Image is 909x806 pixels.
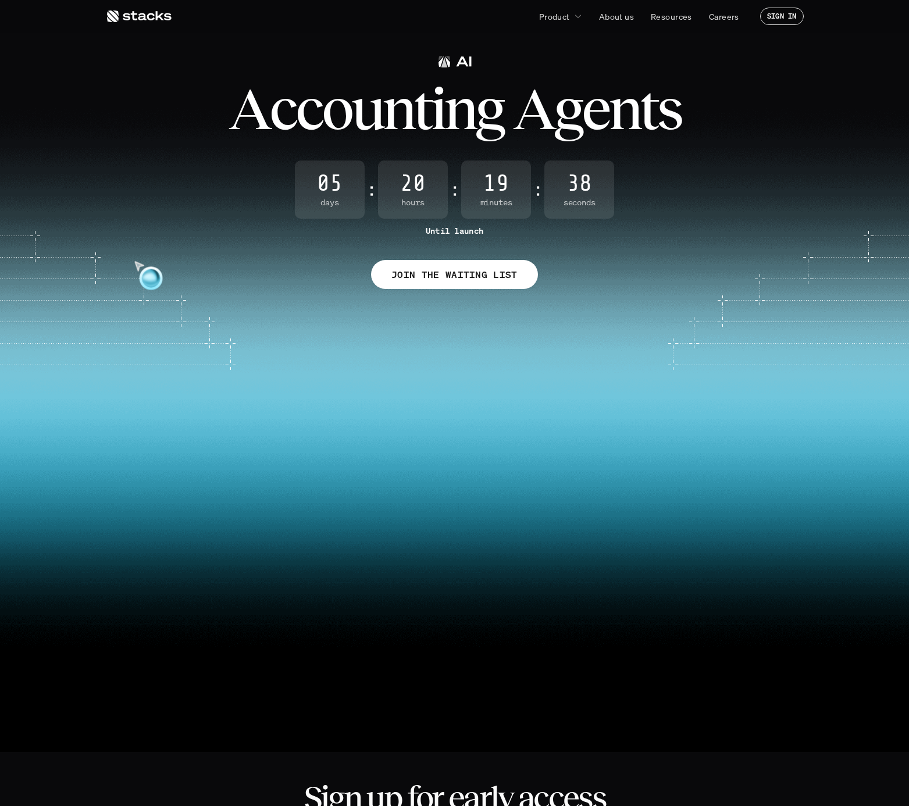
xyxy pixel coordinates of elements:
[430,83,444,135] span: i
[513,83,554,135] span: A
[461,198,531,208] span: Minutes
[554,83,582,135] span: g
[539,10,570,23] p: Product
[382,83,413,135] span: n
[608,83,640,135] span: n
[644,6,699,27] a: Resources
[295,172,365,195] span: 05
[322,83,351,135] span: o
[640,83,657,135] span: t
[760,8,804,25] a: SIGN IN
[229,83,269,135] span: A
[269,83,295,135] span: c
[533,180,542,199] strong: :
[351,83,382,135] span: u
[544,172,614,195] span: 38
[651,10,692,23] p: Resources
[592,6,641,27] a: About us
[378,172,448,195] span: 20
[475,83,503,135] span: g
[367,180,376,199] strong: :
[444,83,475,135] span: n
[709,10,739,23] p: Careers
[544,198,614,208] span: Seconds
[582,83,608,135] span: e
[295,83,322,135] span: c
[461,172,531,195] span: 19
[413,83,430,135] span: t
[657,83,680,135] span: s
[391,266,518,283] p: JOIN THE WAITING LIST
[767,12,797,20] p: SIGN IN
[702,6,746,27] a: Careers
[599,10,634,23] p: About us
[450,180,459,199] strong: :
[295,198,365,208] span: Days
[378,198,448,208] span: Hours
